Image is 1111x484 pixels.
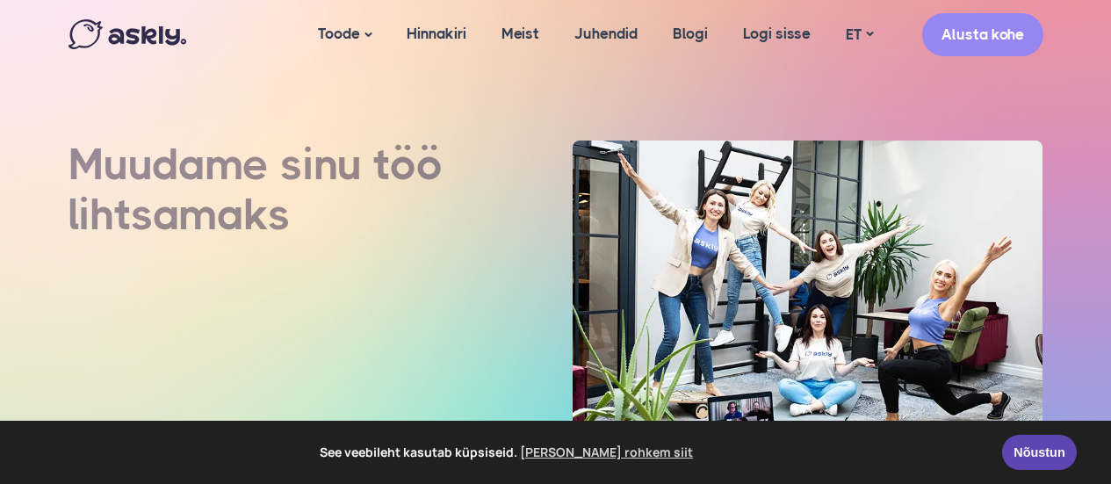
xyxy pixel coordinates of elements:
[69,19,186,49] img: Askly
[828,22,891,47] a: ET
[69,276,454,365] p: Mugava veebipõhise ostukogemuse tagamine on meie jaoks prioriteet. Teame, kui tüütu võib olla suh...
[517,439,696,466] a: learn more about cookies
[1002,435,1077,470] a: Nõustun
[922,13,1043,56] a: Alusta kohe
[69,374,454,419] p: Selleks oleme loonud Askly chat’i, et [PERSON_NAME] veebis klienditoe taset kõrgemale.
[25,439,990,466] span: See veebileht kasutab küpsiseid.
[69,153,454,254] h1: Muudame sinu töö lihtsamaks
